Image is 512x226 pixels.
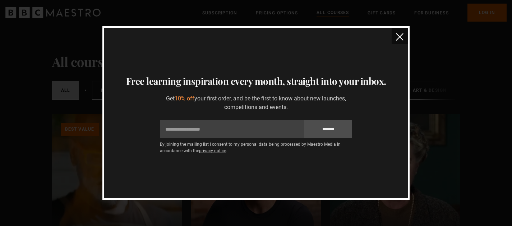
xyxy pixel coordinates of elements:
button: close [392,28,408,44]
h3: Free learning inspiration every month, straight into your inbox. [113,74,399,89]
a: privacy notice [199,148,226,153]
p: Get your first order, and be the first to know about new launches, competitions and events. [160,94,352,112]
span: 10% off [175,95,194,102]
p: By joining the mailing list I consent to my personal data being processed by Maestro Media in acc... [160,141,352,154]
